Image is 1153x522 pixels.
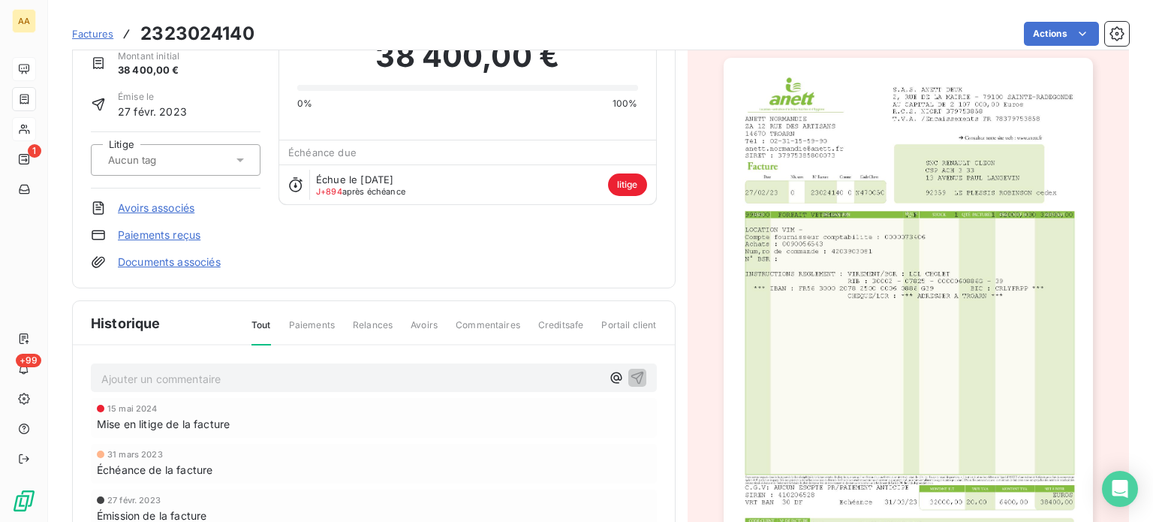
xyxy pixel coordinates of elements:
span: Avoirs [411,318,438,344]
span: J+894 [316,186,342,197]
span: Échue le [DATE] [316,173,393,186]
span: Échéance de la facture [97,462,212,478]
h3: 2323024140 [140,20,254,47]
span: Historique [91,313,161,333]
span: Relances [353,318,393,344]
span: Mise en litige de la facture [97,416,230,432]
span: 27 févr. 2023 [118,104,187,119]
span: Creditsafe [538,318,584,344]
span: 15 mai 2024 [107,404,158,413]
span: Commentaires [456,318,520,344]
span: Montant initial [118,50,179,63]
span: 31 mars 2023 [107,450,163,459]
a: Factures [72,26,113,41]
a: Documents associés [118,255,221,270]
span: 38 400,00 € [118,63,179,78]
span: Factures [72,28,113,40]
div: AA [12,9,36,33]
span: Tout [251,318,271,345]
div: Open Intercom Messenger [1102,471,1138,507]
input: Aucun tag [107,153,197,167]
span: après échéance [316,187,405,196]
img: Logo LeanPay [12,489,36,513]
a: Avoirs associés [118,201,194,216]
span: litige [608,173,647,196]
span: +99 [16,354,41,367]
span: 0% [297,97,312,110]
span: Paiements [289,318,335,344]
span: 1 [28,144,41,158]
span: Échéance due [288,146,357,158]
span: 38 400,00 € [375,34,559,79]
span: 100% [613,97,638,110]
button: Actions [1024,22,1099,46]
span: 27 févr. 2023 [107,496,161,505]
span: Émise le [118,90,187,104]
span: Portail client [601,318,656,344]
a: Paiements reçus [118,228,200,243]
